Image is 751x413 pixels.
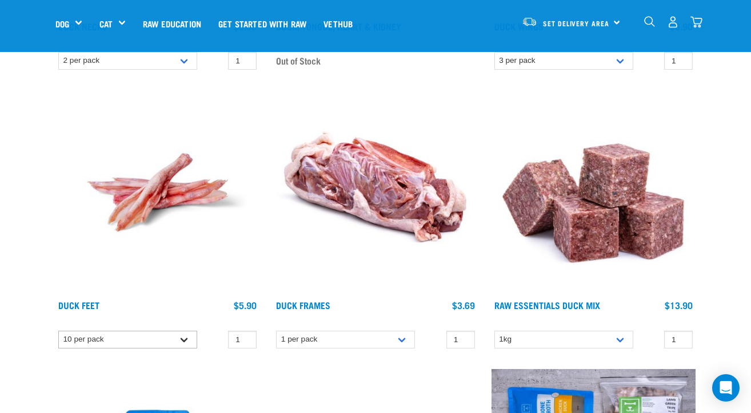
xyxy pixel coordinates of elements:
[494,302,600,307] a: Raw Essentials Duck Mix
[644,16,655,27] img: home-icon-1@2x.png
[55,90,259,294] img: Raw Essentials Duck Feet Raw Meaty Bones For Dogs
[446,331,475,348] input: 1
[664,331,693,348] input: 1
[234,300,257,310] div: $5.90
[210,1,315,46] a: Get started with Raw
[228,52,257,70] input: 1
[273,90,477,294] img: Whole Duck Frame
[522,17,537,27] img: van-moving.png
[276,302,330,307] a: Duck Frames
[315,1,361,46] a: Vethub
[667,16,679,28] img: user.png
[543,21,609,25] span: Set Delivery Area
[665,300,693,310] div: $13.90
[228,331,257,348] input: 1
[58,302,99,307] a: Duck Feet
[712,374,740,402] div: Open Intercom Messenger
[690,16,702,28] img: home-icon@2x.png
[492,90,696,294] img: ?1041 RE Lamb Mix 01
[452,300,475,310] div: $3.69
[276,52,321,69] span: Out of Stock
[99,17,113,30] a: Cat
[664,52,693,70] input: 1
[134,1,210,46] a: Raw Education
[55,17,69,30] a: Dog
